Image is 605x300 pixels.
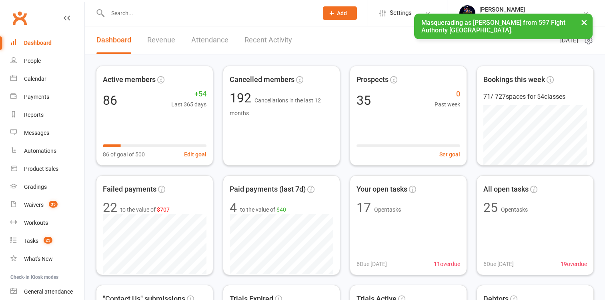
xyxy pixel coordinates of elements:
[24,94,49,100] div: Payments
[357,94,371,107] div: 35
[483,184,529,195] span: All open tasks
[44,237,52,244] span: 25
[24,148,56,154] div: Automations
[24,202,44,208] div: Waivers
[479,6,583,13] div: [PERSON_NAME]
[10,52,84,70] a: People
[483,260,514,268] span: 6 Due [DATE]
[10,142,84,160] a: Automations
[103,201,117,214] div: 22
[10,232,84,250] a: Tasks 25
[49,201,58,208] span: 35
[10,196,84,214] a: Waivers 35
[24,256,53,262] div: What's New
[421,19,565,34] span: Masquerading as [PERSON_NAME] from 597 Fight Authority [GEOGRAPHIC_DATA].
[10,106,84,124] a: Reports
[240,205,286,214] span: to the value of
[230,90,254,106] span: 192
[230,201,237,214] div: 4
[276,206,286,213] span: $40
[390,4,412,22] span: Settings
[103,74,156,86] span: Active members
[435,100,460,109] span: Past week
[479,13,583,20] div: 597 Fight Authority [GEOGRAPHIC_DATA]
[10,8,30,28] a: Clubworx
[24,130,49,136] div: Messages
[561,260,587,268] span: 19 overdue
[357,260,387,268] span: 6 Due [DATE]
[459,5,475,21] img: thumb_image1741046124.png
[157,206,170,213] span: $707
[10,124,84,142] a: Messages
[483,74,545,86] span: Bookings this week
[230,184,306,195] span: Paid payments (last 7d)
[483,92,587,102] div: 71 / 727 spaces for 54 classes
[10,34,84,52] a: Dashboard
[435,88,460,100] span: 0
[230,74,294,86] span: Cancelled members
[24,166,58,172] div: Product Sales
[357,74,389,86] span: Prospects
[184,150,206,159] button: Edit goal
[24,76,46,82] div: Calendar
[483,201,498,214] div: 25
[103,150,145,159] span: 86 of goal of 500
[434,260,460,268] span: 11 overdue
[10,160,84,178] a: Product Sales
[24,238,38,244] div: Tasks
[103,94,117,107] div: 86
[577,14,591,31] button: ×
[105,8,313,19] input: Search...
[171,88,206,100] span: +54
[337,10,347,16] span: Add
[103,184,156,195] span: Failed payments
[24,58,41,64] div: People
[24,288,73,295] div: General attendance
[439,150,460,159] button: Set goal
[24,184,47,190] div: Gradings
[24,40,52,46] div: Dashboard
[120,205,170,214] span: to the value of
[10,250,84,268] a: What's New
[10,88,84,106] a: Payments
[10,214,84,232] a: Workouts
[171,100,206,109] span: Last 365 days
[10,178,84,196] a: Gradings
[357,184,407,195] span: Your open tasks
[10,70,84,88] a: Calendar
[323,6,357,20] button: Add
[24,220,48,226] div: Workouts
[357,201,371,214] div: 17
[230,97,321,116] span: Cancellations in the last 12 months
[374,206,401,213] span: Open tasks
[501,206,528,213] span: Open tasks
[24,112,44,118] div: Reports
